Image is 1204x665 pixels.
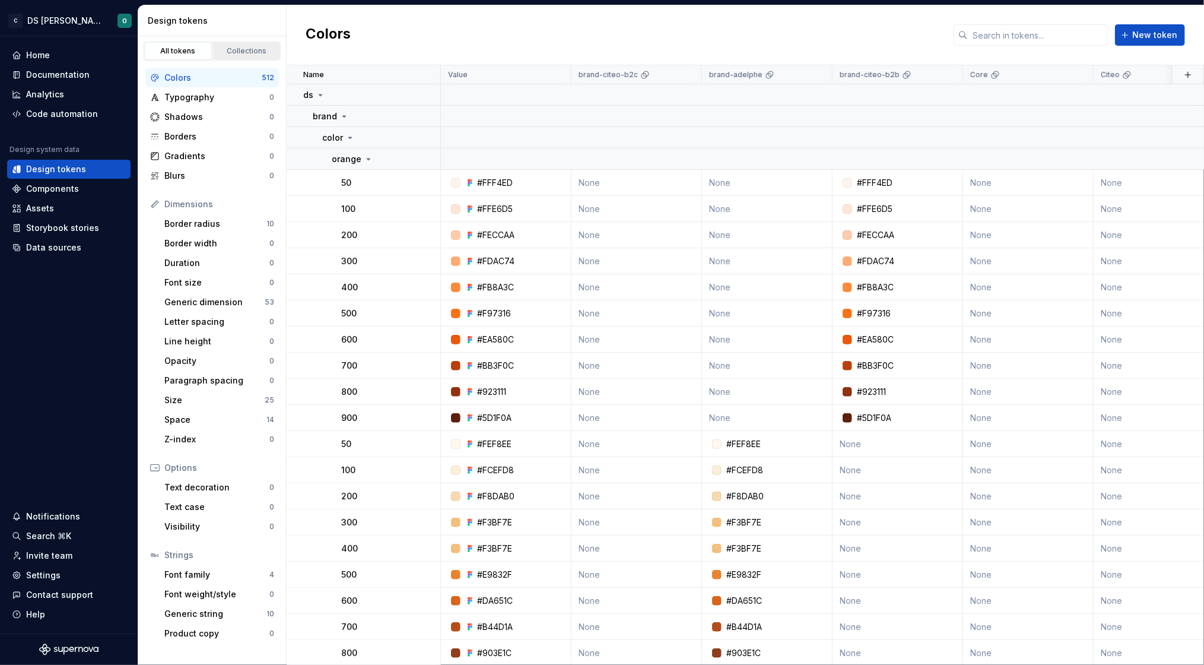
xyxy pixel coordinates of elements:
td: None [963,588,1094,614]
td: None [571,327,702,353]
div: Assets [26,202,54,214]
td: None [833,483,963,509]
div: #F97316 [477,308,511,319]
td: None [963,274,1094,300]
p: 700 [341,360,357,372]
td: None [963,353,1094,379]
p: brand [313,110,337,122]
td: None [833,457,963,483]
a: Analytics [7,85,131,104]
td: None [833,536,963,562]
td: None [702,327,833,353]
div: #FCEFD8 [726,464,763,476]
td: None [571,405,702,431]
div: DS [PERSON_NAME] [27,15,103,27]
a: Invite team [7,546,131,565]
div: Design tokens [148,15,281,27]
p: 600 [341,595,357,607]
td: None [571,170,702,196]
button: New token [1115,24,1185,46]
div: #F3BF7E [726,517,761,528]
div: Size [164,394,265,406]
td: None [571,483,702,509]
div: 0 [269,376,274,385]
a: Settings [7,566,131,585]
div: Colors [164,72,262,84]
div: Notifications [26,511,80,522]
div: Borders [164,131,269,142]
a: Line height0 [160,332,279,351]
div: Search ⌘K [26,530,71,542]
input: Search in tokens... [968,24,1108,46]
div: 0 [269,258,274,268]
div: #B44D1A [726,621,762,633]
td: None [963,614,1094,640]
button: Help [7,605,131,624]
td: None [963,431,1094,457]
p: 200 [341,490,357,502]
div: 10 [266,219,274,229]
p: 100 [341,464,355,476]
a: Design tokens [7,160,131,179]
button: Search ⌘K [7,527,131,546]
div: #FEF8EE [477,438,512,450]
div: 10 [266,609,274,619]
p: 200 [341,229,357,241]
a: Paragraph spacing0 [160,371,279,390]
svg: Supernova Logo [39,644,99,655]
div: 0 [269,590,274,599]
a: Generic dimension53 [160,293,279,312]
div: #B44D1A [477,621,513,633]
p: brand-citeo-b2b [840,70,900,80]
div: #E9832F [477,569,512,581]
div: #5D1F0A [477,412,512,424]
span: New token [1132,29,1177,41]
td: None [702,405,833,431]
div: 0 [269,132,274,141]
td: None [963,457,1094,483]
td: None [833,588,963,614]
div: 14 [266,415,274,425]
div: Product copy [164,628,269,639]
td: None [963,170,1094,196]
td: None [963,248,1094,274]
a: Duration0 [160,254,279,273]
a: Space14 [160,410,279,429]
div: #F97316 [857,308,891,319]
div: Opacity [164,355,269,367]
div: #FDAC74 [857,255,894,267]
td: None [702,170,833,196]
a: Code automation [7,104,131,123]
p: Value [448,70,468,80]
a: Font weight/style0 [160,585,279,604]
a: Documentation [7,65,131,84]
a: Product copy0 [160,624,279,643]
div: 0 [269,483,274,492]
td: None [963,483,1094,509]
div: 0 [269,151,274,161]
td: None [571,588,702,614]
td: None [571,353,702,379]
a: Shadows0 [145,107,279,126]
td: None [702,353,833,379]
a: Visibility0 [160,517,279,536]
div: Generic dimension [164,296,265,308]
td: None [702,379,833,405]
a: Z-index0 [160,430,279,449]
div: Generic string [164,608,266,620]
div: #923111 [857,386,886,398]
div: #F3BF7E [477,543,512,555]
div: Options [164,462,274,474]
div: Strings [164,549,274,561]
td: None [702,248,833,274]
div: #FDAC74 [477,255,514,267]
div: #923111 [477,386,506,398]
a: Generic string10 [160,604,279,623]
div: #DA651C [477,595,513,607]
div: 0 [269,337,274,346]
td: None [833,509,963,536]
div: 0 [269,93,274,102]
div: Visibility [164,521,269,533]
div: 0 [269,112,274,122]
